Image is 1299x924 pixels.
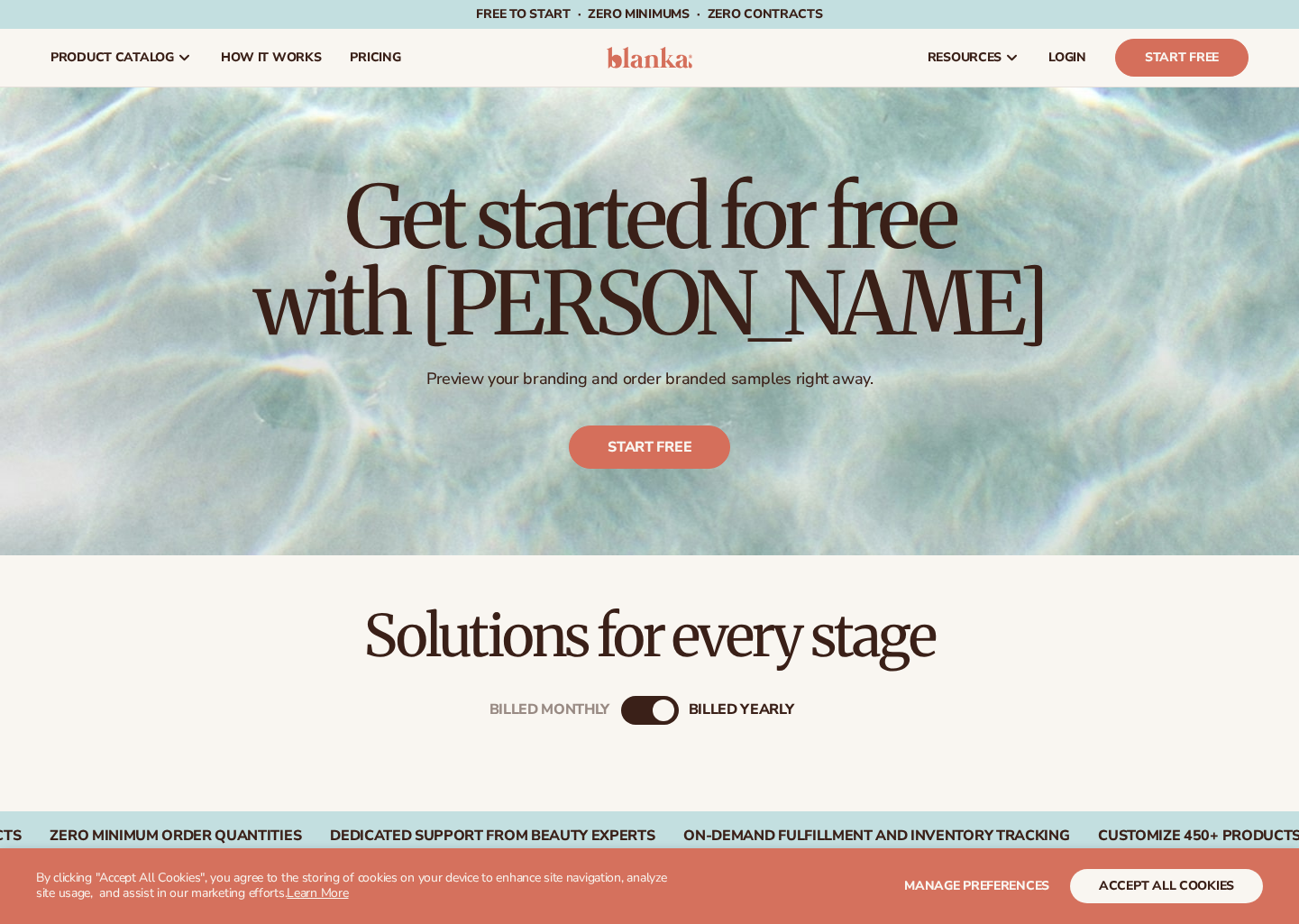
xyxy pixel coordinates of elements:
a: Start free [569,425,730,469]
img: logo [607,47,692,69]
p: By clicking "Accept All Cookies", you agree to the storing of cookies on your device to enhance s... [36,871,679,901]
div: Zero Minimum Order QuantitieS [50,828,301,845]
h1: Get started for free with [PERSON_NAME] [253,174,1047,347]
a: pricing [335,29,415,87]
div: Billed Monthly [489,701,610,718]
span: LOGIN [1048,50,1086,65]
h2: Solutions for every stage [50,606,1249,666]
p: Preview your branding and order branded samples right away. [253,369,1047,389]
a: resources [913,29,1034,87]
div: billed Yearly [689,701,794,718]
span: Free to start · ZERO minimums · ZERO contracts [476,5,822,23]
span: pricing [350,50,400,65]
a: Learn More [287,884,348,901]
button: Manage preferences [904,869,1049,903]
a: LOGIN [1034,29,1101,87]
span: product catalog [50,50,174,65]
span: Manage preferences [904,877,1049,894]
div: Dedicated Support From Beauty Experts [330,828,654,845]
button: accept all cookies [1070,869,1263,903]
a: Start Free [1115,39,1249,77]
span: How It Works [221,50,322,65]
a: How It Works [206,29,336,87]
a: product catalog [36,29,206,87]
span: resources [928,50,1002,65]
div: On-Demand Fulfillment and Inventory Tracking [683,828,1069,845]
